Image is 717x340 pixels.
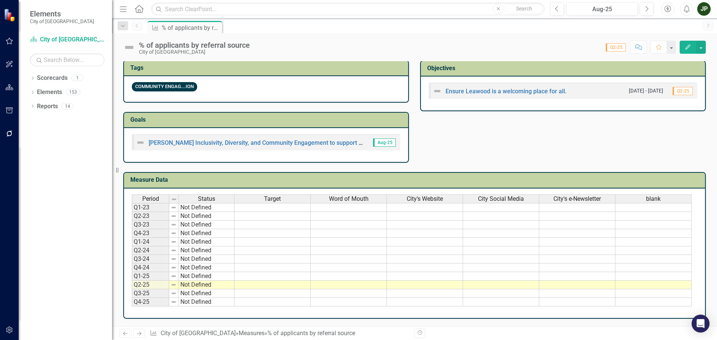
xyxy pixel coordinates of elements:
[136,138,145,147] img: Not Defined
[179,298,235,306] td: Not Defined
[30,35,105,44] a: City of [GEOGRAPHIC_DATA]
[267,330,355,337] div: % of applicants by referral source
[132,229,169,238] td: Q4-23
[150,329,409,338] div: » »
[171,282,177,288] img: 8DAGhfEEPCf229AAAAAElFTkSuQmCC
[505,4,543,14] button: Search
[407,196,443,202] span: City's Website
[264,196,281,202] span: Target
[171,196,177,202] img: 8DAGhfEEPCf229AAAAAElFTkSuQmCC
[427,65,701,72] h3: Objectives
[132,221,169,229] td: Q3-23
[446,88,567,95] a: Ensure Leawood is a welcoming place for all.
[132,246,169,255] td: Q2-24
[179,203,235,212] td: Not Defined
[171,213,177,219] img: 8DAGhfEEPCf229AAAAAElFTkSuQmCC
[198,196,215,202] span: Status
[171,222,177,228] img: 8DAGhfEEPCf229AAAAAElFTkSuQmCC
[239,330,264,337] a: Measures
[132,263,169,272] td: Q4-24
[179,238,235,246] td: Not Defined
[171,273,177,279] img: 8DAGhfEEPCf229AAAAAElFTkSuQmCC
[37,102,58,111] a: Reports
[329,196,369,202] span: Word of Mouth
[553,196,601,202] span: City's e-Newsletter
[151,3,544,16] input: Search ClearPoint...
[179,229,235,238] td: Not Defined
[179,221,235,229] td: Not Defined
[171,299,177,305] img: 8DAGhfEEPCf229AAAAAElFTkSuQmCC
[37,74,68,82] a: Scorecards
[149,139,445,146] a: [PERSON_NAME] Inclusivity, Diversity, and Community Engagement to support the Leawood community v...
[132,203,169,212] td: Q1-23
[132,272,169,281] td: Q1-25
[171,256,177,262] img: 8DAGhfEEPCf229AAAAAElFTkSuQmCC
[646,196,661,202] span: blank
[629,87,663,94] small: [DATE] - [DATE]
[142,196,159,202] span: Period
[566,2,638,16] button: Aug-25
[569,5,635,14] div: Aug-25
[171,290,177,296] img: 8DAGhfEEPCf229AAAAAElFTkSuQmCC
[692,315,710,333] div: Open Intercom Messenger
[4,9,17,22] img: ClearPoint Strategy
[171,230,177,236] img: 8DAGhfEEPCf229AAAAAElFTkSuQmCC
[179,255,235,263] td: Not Defined
[139,41,250,49] div: % of applicants by referral source
[179,272,235,281] td: Not Defined
[171,205,177,210] img: 8DAGhfEEPCf229AAAAAElFTkSuQmCC
[179,246,235,255] td: Not Defined
[697,2,711,16] button: JP
[66,89,80,96] div: 153
[171,265,177,271] img: 8DAGhfEEPCf229AAAAAElFTkSuQmCC
[162,23,220,32] div: % of applicants by referral source
[132,281,169,289] td: Q2-25
[139,49,250,55] div: City of [GEOGRAPHIC_DATA]
[130,116,404,123] h3: Goals
[132,289,169,298] td: Q3-25
[606,43,626,52] span: Q2-25
[373,138,396,147] span: Aug-25
[132,212,169,221] td: Q2-23
[132,298,169,306] td: Q4-25
[132,82,197,91] span: COMMUNITY ENGAG...ION
[132,255,169,263] td: Q3-24
[179,212,235,221] td: Not Defined
[30,18,94,24] small: City of [GEOGRAPHIC_DATA]
[433,87,442,96] img: Not Defined
[179,281,235,289] td: Not Defined
[30,9,94,18] span: Elements
[179,289,235,298] td: Not Defined
[62,103,74,109] div: 14
[132,238,169,246] td: Q1-24
[478,196,524,202] span: City Social Media
[123,41,135,53] img: Not Defined
[161,330,236,337] a: City of [GEOGRAPHIC_DATA]
[30,53,105,66] input: Search Below...
[130,65,404,71] h3: Tags
[179,263,235,272] td: Not Defined
[673,87,693,95] span: Q2-25
[37,88,62,97] a: Elements
[71,75,83,81] div: 1
[171,239,177,245] img: 8DAGhfEEPCf229AAAAAElFTkSuQmCC
[171,247,177,253] img: 8DAGhfEEPCf229AAAAAElFTkSuQmCC
[130,177,701,183] h3: Measure Data
[516,6,532,12] span: Search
